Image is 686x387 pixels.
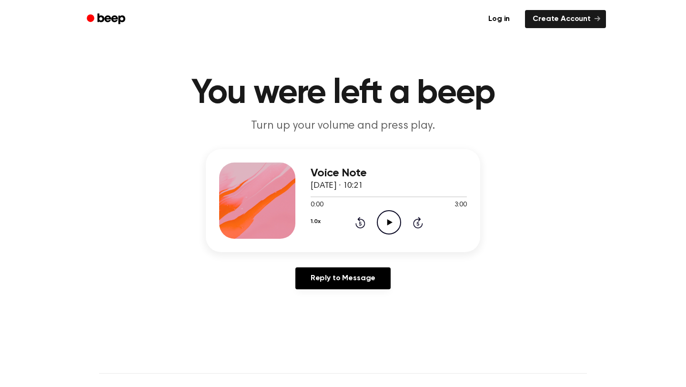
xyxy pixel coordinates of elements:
button: 1.0x [311,214,320,230]
a: Log in [479,8,519,30]
a: Create Account [525,10,606,28]
a: Beep [80,10,134,29]
span: [DATE] · 10:21 [311,182,363,190]
h1: You were left a beep [99,76,587,111]
p: Turn up your volume and press play. [160,118,526,134]
span: 3:00 [454,200,467,210]
a: Reply to Message [295,267,391,289]
h3: Voice Note [311,167,467,180]
span: 0:00 [311,200,323,210]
